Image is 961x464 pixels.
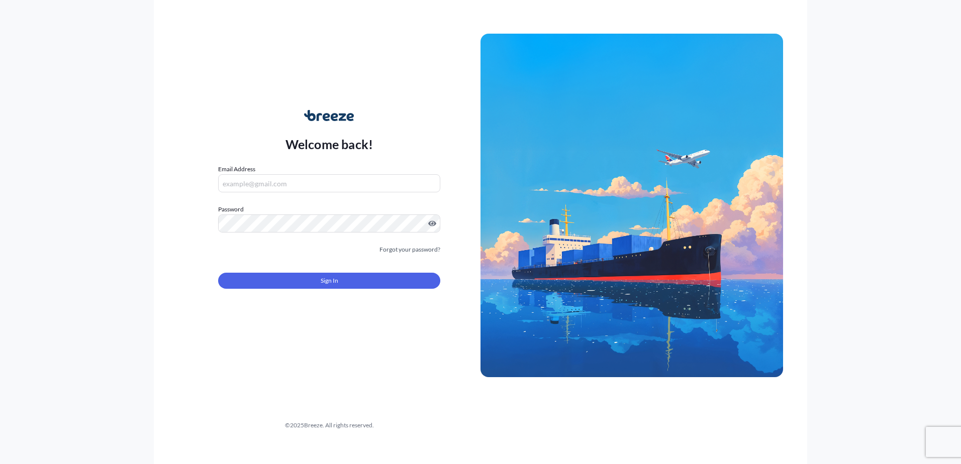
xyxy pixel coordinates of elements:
[285,136,373,152] p: Welcome back!
[178,420,480,430] div: © 2025 Breeze. All rights reserved.
[321,276,338,286] span: Sign In
[218,174,440,192] input: example@gmail.com
[218,204,440,214] label: Password
[218,273,440,289] button: Sign In
[379,245,440,255] a: Forgot your password?
[218,164,255,174] label: Email Address
[480,34,783,377] img: Ship illustration
[428,219,436,227] button: Show password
